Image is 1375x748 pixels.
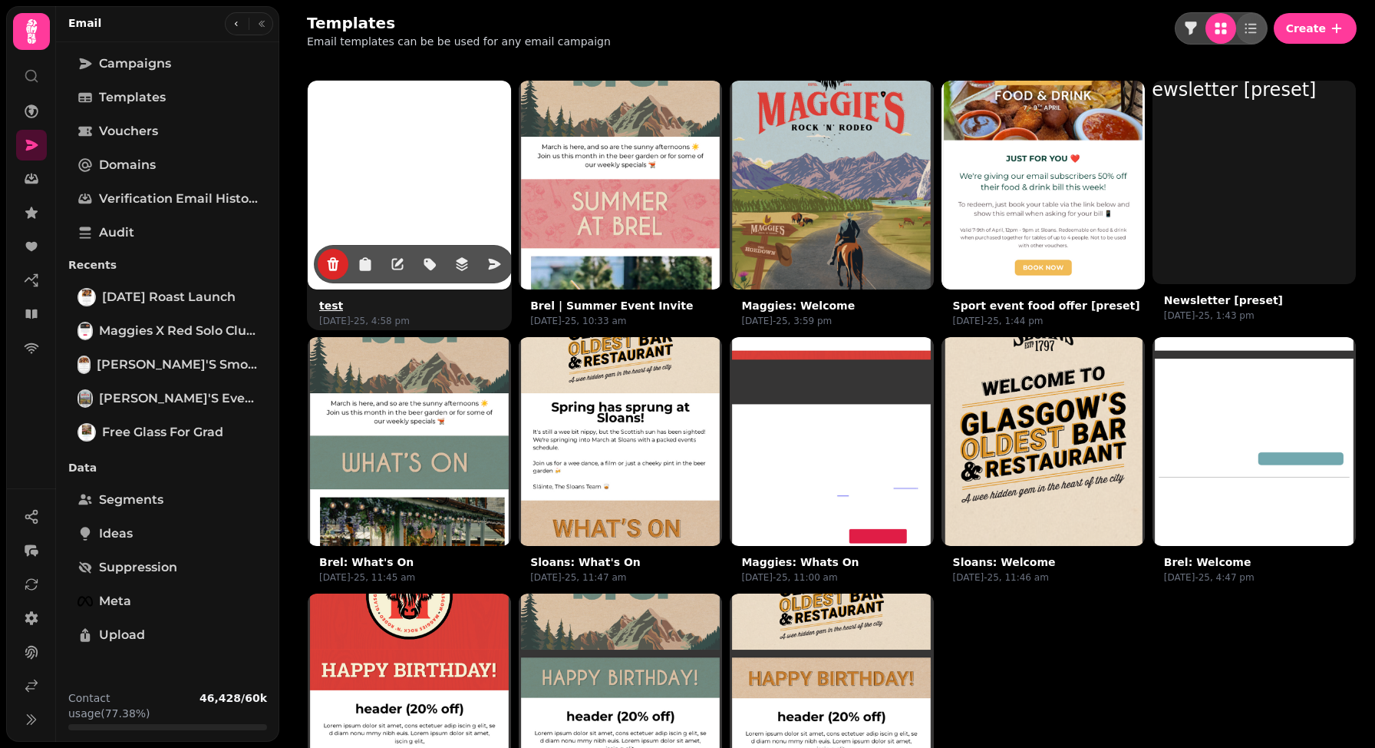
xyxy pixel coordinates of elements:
[679,286,984,592] img: Maggies: Whats On
[68,690,193,721] p: Contact usage (77.38%)
[99,55,171,73] span: Campaigns
[68,251,267,279] p: Recents
[68,552,267,583] a: Suppression
[79,323,91,339] img: Maggies x Red Solo Club 3rd Aug
[68,620,267,650] a: Upload
[890,286,1195,592] img: Sloans: Welcome
[68,586,267,617] a: Meta
[68,116,267,147] a: Vouchers
[1119,76,1316,104] img: Newsletter [preset]
[382,249,413,280] button: edit
[68,184,267,214] a: Verification email history
[679,30,984,336] img: Maggies: Welcome
[68,518,267,549] a: Ideas
[99,558,177,577] span: Suppression
[99,223,134,242] span: Audit
[1164,571,1344,584] p: [DATE]-25, 4:47 pm
[199,692,267,704] b: 46,428 / 60k
[102,423,223,442] span: Free Glass for Grad
[890,30,1195,336] img: Sport event food offer [preset]
[319,315,500,327] p: [DATE]-25, 4:58 pm
[79,290,94,305] img: Sunday Roast Launch
[68,15,101,31] h2: Email
[68,48,267,79] a: Campaigns
[68,417,267,448] a: Free Glass for GradFree Glass for Grad
[350,249,381,280] button: duplicate
[99,190,258,208] span: Verification email history
[319,571,500,584] p: [DATE]-25, 11:45 am
[99,322,258,340] span: Maggies x Red Solo Club [DATE]
[1274,13,1357,44] button: Create
[953,554,1056,570] button: Sloans: Welcome
[1164,309,1344,322] p: [DATE]-25, 1:43 pm
[319,298,343,313] button: test
[741,315,922,327] p: [DATE]-25, 3:59 pm
[68,454,267,482] p: Data
[530,298,693,313] button: Brel | Summer Event Invite
[741,298,855,313] button: Maggies: Welcome
[257,286,562,592] img: Brel: What's On
[99,389,258,408] span: [PERSON_NAME]'s Event Push
[68,349,267,380] a: Maggie's Smokehouse Launch[PERSON_NAME]'s Smokehouse Launch
[1164,554,1251,570] button: Brel: Welcome
[68,150,267,180] a: Domains
[953,571,1133,584] p: [DATE]-25, 11:46 am
[530,315,711,327] p: [DATE]-25, 10:33 am
[414,249,445,280] button: tag
[99,491,163,509] span: Segments
[68,485,267,515] a: Segments
[530,554,641,570] button: Sloans: What's On
[68,82,267,113] a: Templates
[307,34,611,49] p: Email templates can be be used for any email campaign
[102,288,236,306] span: [DATE] Roast Launch
[99,592,131,611] span: Meta
[68,282,267,313] a: Sunday Roast Launch[DATE] Roast Launch
[257,30,562,336] img: test
[97,356,258,374] span: [PERSON_NAME]'s Smokehouse Launch
[79,357,89,372] img: Maggie's Smokehouse Launch
[319,554,414,570] button: Brel: What's On
[99,626,145,644] span: Upload
[741,571,922,584] p: [DATE]-25, 11:00 am
[953,315,1133,327] p: [DATE]-25, 1:44 pm
[1164,293,1283,308] button: Newsletter [preset]
[479,249,509,280] button: edit
[79,425,94,440] img: Free Glass for Grad
[741,554,859,570] button: Maggies: Whats On
[530,571,711,584] p: [DATE]-25, 11:47 am
[99,122,158,141] span: Vouchers
[468,30,773,336] img: Brel | Summer Event Invite
[953,298,1140,313] button: Sport event food offer [preset]
[468,286,773,592] img: Sloans: What's On
[68,217,267,248] a: Audit
[99,88,166,107] span: Templates
[99,156,156,174] span: Domains
[79,391,91,406] img: Maggie's Event Push
[99,525,133,543] span: Ideas
[318,249,348,280] button: delete
[447,249,477,280] button: revisions
[68,383,267,414] a: Maggie's Event Push[PERSON_NAME]'s Event Push
[56,42,279,678] nav: Tabs
[307,12,602,34] h2: Templates
[68,316,267,346] a: Maggies x Red Solo Club 3rd AugMaggies x Red Solo Club [DATE]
